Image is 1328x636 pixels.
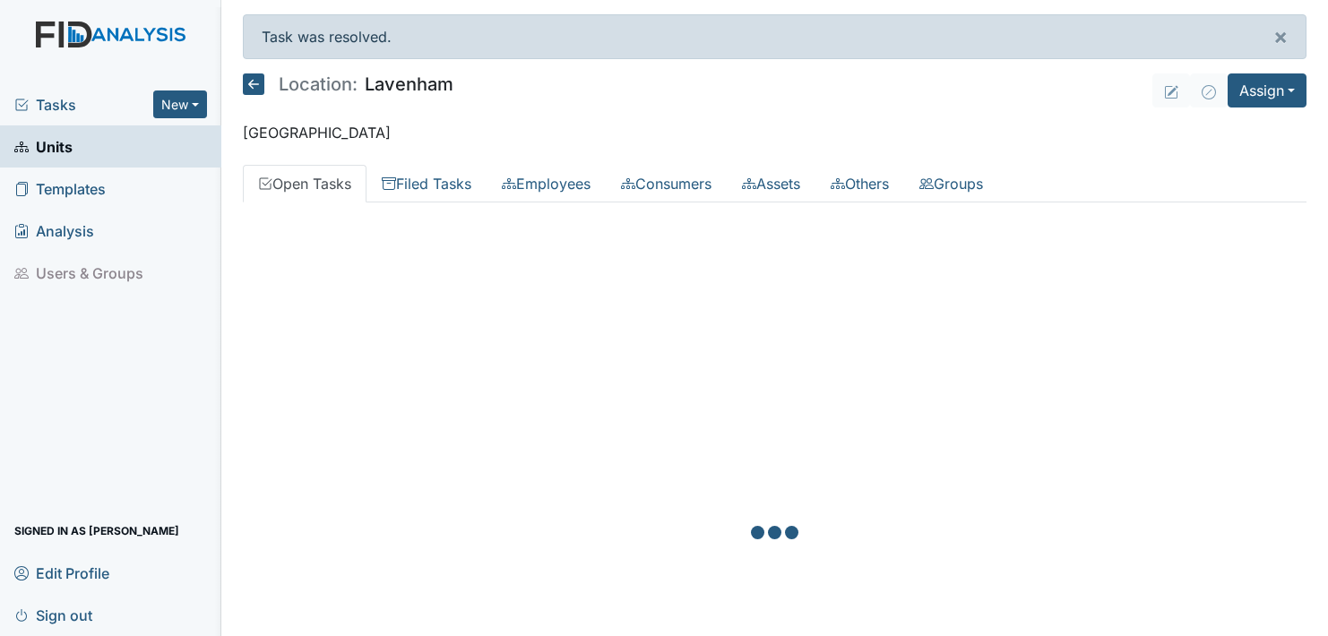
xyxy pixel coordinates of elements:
[1273,23,1288,49] span: ×
[243,14,1306,59] div: Task was resolved.
[14,175,106,202] span: Templates
[243,165,366,202] a: Open Tasks
[487,165,606,202] a: Employees
[14,133,73,160] span: Units
[279,75,358,93] span: Location:
[14,517,179,545] span: Signed in as [PERSON_NAME]
[815,165,904,202] a: Others
[14,601,92,629] span: Sign out
[243,73,453,95] h5: Lavenham
[1255,15,1306,58] button: ×
[904,165,998,202] a: Groups
[14,217,94,245] span: Analysis
[243,122,1306,143] p: [GEOGRAPHIC_DATA]
[14,94,153,116] a: Tasks
[1228,73,1306,107] button: Assign
[153,90,207,118] button: New
[606,165,727,202] a: Consumers
[366,165,487,202] a: Filed Tasks
[14,559,109,587] span: Edit Profile
[727,165,815,202] a: Assets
